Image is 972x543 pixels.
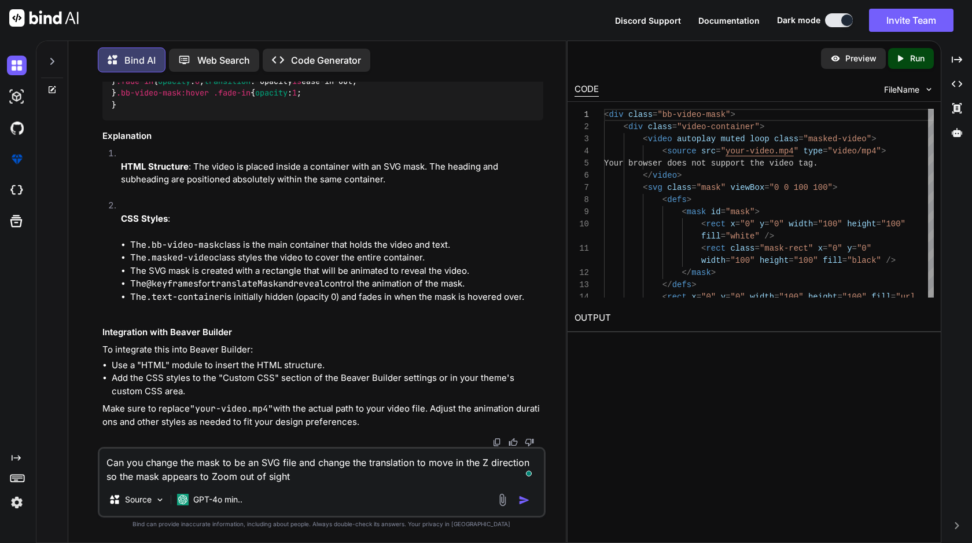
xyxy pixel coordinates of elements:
[121,160,543,186] p: : The video is placed inside a container with an SVG mask. The heading and subheading are positio...
[881,219,905,229] span: "100"
[760,219,764,229] span: y
[575,243,589,255] div: 11
[100,449,543,483] textarea: To enrich screen reader interactions, please activate Accessibility in Grammarly extension settings
[886,256,896,265] span: />
[833,183,837,192] span: >
[726,146,794,156] span: your-video.mp4
[146,239,219,251] code: .bb-video-mask
[130,251,543,265] li: The class styles the video to cover the entire container.
[102,326,543,339] h3: Integration with Beaver Builder
[764,183,769,192] span: =
[7,493,27,512] img: settings
[755,207,760,217] span: >
[112,372,543,398] li: Add the CSS styles to the "Custom CSS" section of the Beaver Builder settings or in your theme's ...
[726,232,760,241] span: "white"
[575,182,589,194] div: 7
[624,122,628,131] span: <
[823,146,827,156] span: =
[697,292,701,302] span: =
[871,292,891,302] span: fill
[804,134,872,144] span: "masked-video"
[828,244,842,253] span: "0"
[615,14,681,27] button: Discord Support
[691,268,711,277] span: mask
[509,438,518,447] img: like
[130,265,543,278] li: The SVG mask is created with a rectangle that will be animated to reveal the video.
[760,122,764,131] span: >
[777,14,820,26] span: Dark mode
[116,76,153,86] span: .fade-in
[575,206,589,218] div: 9
[789,256,793,265] span: =
[726,256,730,265] span: =
[697,183,726,192] span: "mask"
[808,292,837,302] span: height
[731,244,755,253] span: class
[818,219,842,229] span: "100"
[211,278,278,289] code: translateMask
[158,76,190,86] span: opacity
[764,219,769,229] span: =
[789,159,818,168] span: o tag.
[293,278,325,289] code: reveal
[721,232,726,241] span: =
[643,134,647,144] span: <
[146,291,224,303] code: .text-container
[628,122,643,131] span: div
[706,219,726,229] span: rect
[847,256,881,265] span: "black"
[575,267,589,279] div: 12
[677,122,760,131] span: "video-container"
[818,244,823,253] span: x
[691,183,696,192] span: =
[130,291,543,304] li: The is initially hidden (opacity 0) and fades in when the mask is hovered over.
[716,146,720,156] span: =
[884,84,919,96] span: FileName
[691,280,696,289] span: >
[575,194,589,206] div: 8
[789,219,813,229] span: width
[721,134,745,144] span: muted
[721,207,726,217] span: =
[662,146,667,156] span: <
[823,244,827,253] span: =
[648,134,672,144] span: video
[755,244,760,253] span: =
[116,88,181,98] span: .bb-video-mask
[667,292,687,302] span: rect
[124,53,156,67] p: Bind AI
[842,256,847,265] span: =
[575,121,589,133] div: 2
[653,110,657,119] span: =
[575,218,589,230] div: 10
[496,493,509,507] img: attachment
[177,494,189,505] img: GPT-4o mini
[869,9,953,32] button: Invite Team
[146,278,198,289] code: @keyframes
[575,133,589,145] div: 3
[774,292,779,302] span: =
[794,146,798,156] span: "
[677,171,682,180] span: >
[881,146,886,156] span: >
[662,280,672,289] span: </
[852,244,857,253] span: =
[130,277,543,291] li: The for and control the animation of the mask.
[813,219,818,229] span: =
[525,438,534,447] img: dislike
[7,149,27,169] img: premium
[492,438,502,447] img: copy
[672,122,677,131] span: =
[731,256,755,265] span: "100"
[847,219,876,229] span: height
[575,145,589,157] div: 4
[568,304,941,332] h2: OUTPUT
[760,244,813,253] span: "mask-rect"
[575,279,589,291] div: 13
[7,56,27,75] img: darkChat
[195,76,200,86] span: 0
[847,244,852,253] span: y
[804,146,823,156] span: type
[615,16,681,25] span: Discord Support
[740,219,754,229] span: "0"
